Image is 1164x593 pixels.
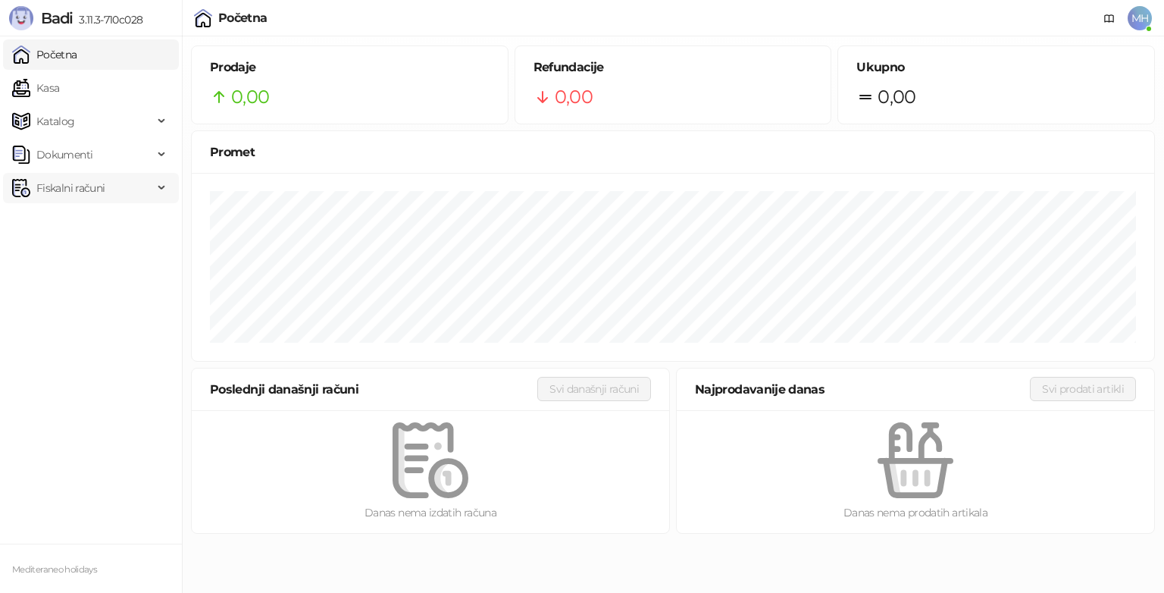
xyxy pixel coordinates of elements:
a: Kasa [12,73,59,103]
div: Danas nema izdatih računa [216,504,645,521]
span: 0,00 [878,83,915,111]
span: Katalog [36,106,75,136]
span: 3.11.3-710c028 [73,13,142,27]
a: Dokumentacija [1097,6,1122,30]
h5: Refundacije [533,58,813,77]
img: Logo [9,6,33,30]
span: Dokumenti [36,140,92,170]
span: MH [1128,6,1152,30]
span: Fiskalni računi [36,173,105,203]
a: Početna [12,39,77,70]
button: Svi današnji računi [537,377,651,401]
span: Badi [41,9,73,27]
div: Promet [210,143,1136,162]
span: 0,00 [231,83,269,111]
div: Danas nema prodatih artikala [701,504,1130,521]
h5: Prodaje [210,58,490,77]
div: Poslednji današnji računi [210,380,537,399]
h5: Ukupno [856,58,1136,77]
small: Mediteraneo holidays [12,564,97,575]
button: Svi prodati artikli [1030,377,1136,401]
div: Početna [218,12,268,24]
span: 0,00 [555,83,593,111]
div: Najprodavanije danas [695,380,1030,399]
